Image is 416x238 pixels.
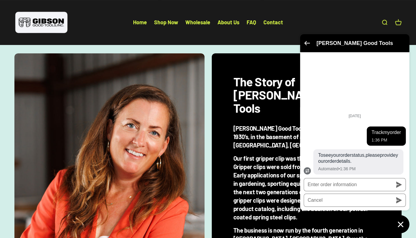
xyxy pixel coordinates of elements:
[263,19,283,25] a: Contact
[233,124,380,149] h5: [PERSON_NAME] Good Tools, Inc. began in the early 1930’s, in the basement of a family hardware st...
[217,19,239,25] a: About Us
[298,34,411,233] inbox-online-store-chat: Shopify online store chat
[133,19,147,25] a: Home
[233,75,380,115] p: The Story of [PERSON_NAME] Good Tools
[247,19,256,25] a: FAQ
[185,19,210,25] a: Wholesale
[233,154,380,221] h5: Our first gripper clip was the ‘broom clip’, part #225-L. Gripper clips were sold from a small ma...
[154,19,178,25] a: Shop Now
